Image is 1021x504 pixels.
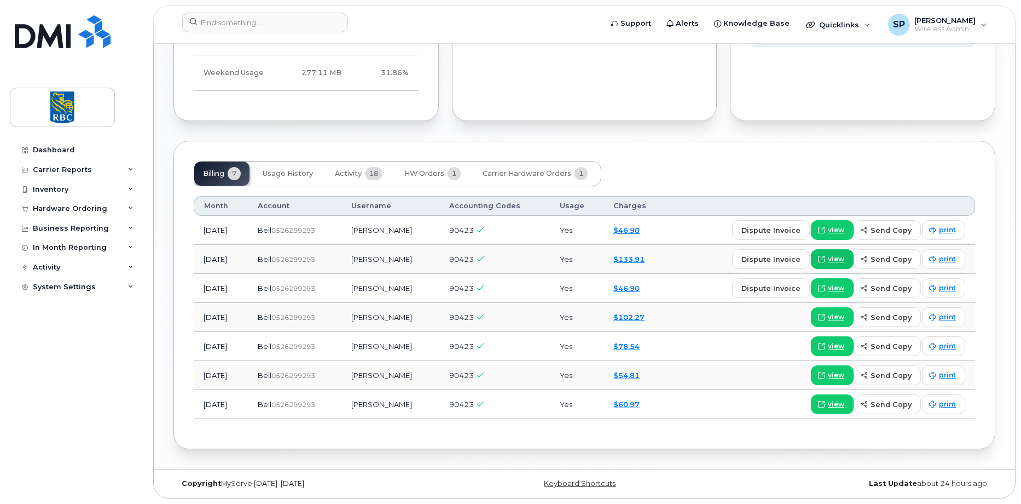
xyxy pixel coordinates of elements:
span: view [828,254,844,264]
button: dispute invoice [732,278,810,298]
span: Bell [258,400,271,409]
span: print [939,225,956,235]
td: Yes [550,216,604,245]
button: send copy [854,394,921,414]
span: Bell [258,371,271,380]
a: view [811,278,854,298]
button: dispute invoice [732,249,810,269]
span: dispute invoice [741,254,800,265]
span: send copy [871,254,912,265]
span: Activity [335,169,362,178]
td: [PERSON_NAME] [341,303,439,332]
span: 90423 [449,400,474,409]
a: print [922,394,965,414]
span: Bell [258,284,271,293]
span: Alerts [676,18,699,29]
span: view [828,283,844,293]
td: [PERSON_NAME] [341,245,439,274]
a: print [922,336,965,356]
button: send copy [854,365,921,385]
span: 90423 [449,226,474,234]
td: [PERSON_NAME] [341,361,439,390]
span: Bell [258,255,271,264]
td: Weekend Usage [194,55,276,91]
span: 0526299293 [271,371,315,380]
div: MyServe [DATE]–[DATE] [173,479,448,488]
span: Carrier Hardware Orders [483,169,571,178]
div: Quicklinks [798,14,878,36]
a: $46.90 [613,226,640,234]
span: 0526299293 [271,342,315,351]
a: view [811,220,854,240]
a: print [922,249,965,269]
span: send copy [871,341,912,352]
span: 0526299293 [271,313,315,322]
a: print [922,220,965,240]
th: Month [194,196,248,216]
span: 1 [575,167,588,180]
td: Yes [550,274,604,303]
td: [DATE] [194,274,248,303]
a: view [811,249,854,269]
td: 31.86% [351,55,419,91]
a: print [922,278,965,298]
span: send copy [871,312,912,323]
a: $78.54 [613,342,640,351]
span: 90423 [449,342,474,351]
span: dispute invoice [741,283,800,294]
span: view [828,225,844,235]
td: [DATE] [194,361,248,390]
span: SP [893,18,905,31]
span: print [939,370,956,380]
span: print [939,312,956,322]
td: 277.11 MB [276,55,351,91]
span: dispute invoice [741,225,800,236]
a: Keyboard Shortcuts [544,479,616,488]
span: 90423 [449,371,474,380]
span: send copy [871,399,912,410]
span: HW Orders [404,169,444,178]
th: Charges [604,196,668,216]
div: Savan Patel [880,14,995,36]
span: send copy [871,225,912,236]
span: Quicklinks [819,20,859,29]
span: Knowledge Base [723,18,790,29]
td: Yes [550,390,604,419]
span: 90423 [449,255,474,264]
th: Accounting Codes [439,196,550,216]
th: Account [248,196,342,216]
td: [PERSON_NAME] [341,216,439,245]
button: dispute invoice [732,220,810,240]
span: send copy [871,283,912,294]
span: 0526299293 [271,284,315,293]
th: Usage [550,196,604,216]
span: view [828,370,844,380]
button: send copy [854,249,921,269]
span: view [828,341,844,351]
button: send copy [854,278,921,298]
a: $60.97 [613,400,640,409]
span: Bell [258,313,271,322]
td: [PERSON_NAME] [341,390,439,419]
span: print [939,341,956,351]
td: Yes [550,361,604,390]
span: 0526299293 [271,226,315,234]
a: print [922,307,965,327]
td: [PERSON_NAME] [341,274,439,303]
a: view [811,307,854,327]
td: Yes [550,303,604,332]
span: 90423 [449,313,474,322]
td: [DATE] [194,303,248,332]
a: $133.91 [613,255,645,264]
td: [DATE] [194,332,248,361]
a: view [811,336,854,356]
a: $46.90 [613,284,640,293]
th: Username [341,196,439,216]
span: Support [620,18,651,29]
span: 90423 [449,284,474,293]
td: [DATE] [194,390,248,419]
span: Bell [258,226,271,234]
span: Usage History [263,169,313,178]
span: print [939,254,956,264]
span: 1 [448,167,461,180]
